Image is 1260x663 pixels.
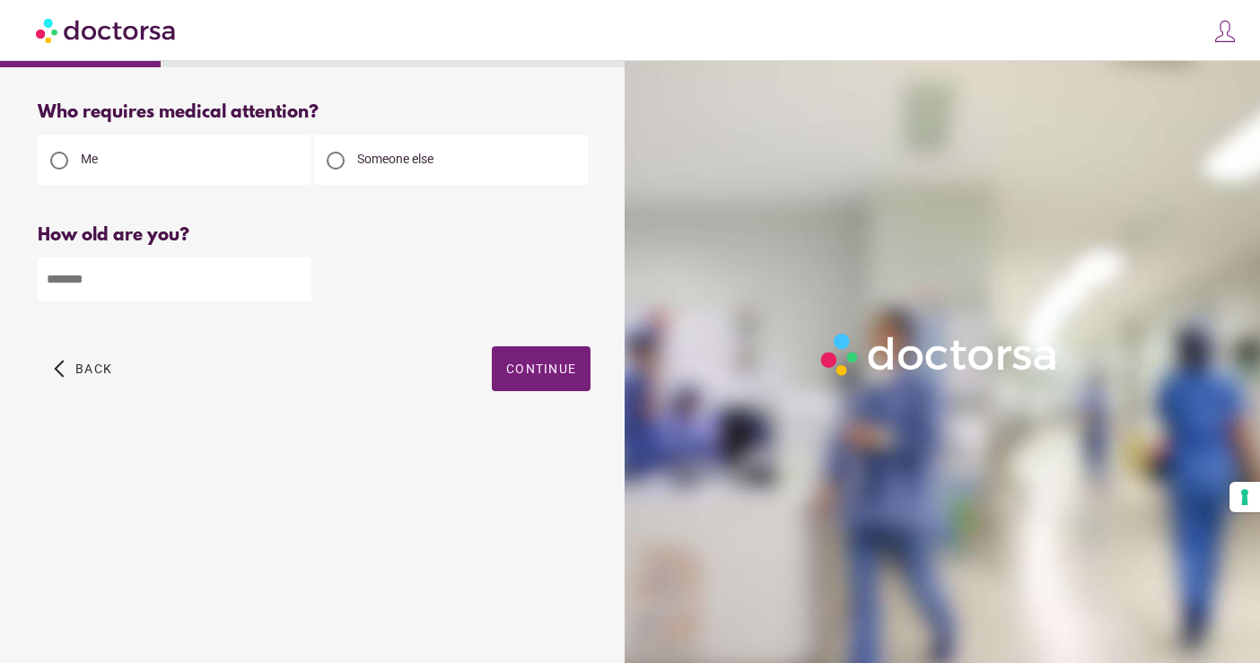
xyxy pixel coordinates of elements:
[38,225,591,246] div: How old are you?
[81,152,98,166] span: Me
[506,362,576,376] span: Continue
[36,10,178,50] img: Doctorsa.com
[1212,19,1238,44] img: icons8-customer-100.png
[492,346,591,391] button: Continue
[75,362,112,376] span: Back
[38,102,591,123] div: Who requires medical attention?
[814,327,1066,383] img: Logo-Doctorsa-trans-White-partial-flat.png
[47,346,119,391] button: arrow_back_ios Back
[1229,482,1260,512] button: Your consent preferences for tracking technologies
[357,152,433,166] span: Someone else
